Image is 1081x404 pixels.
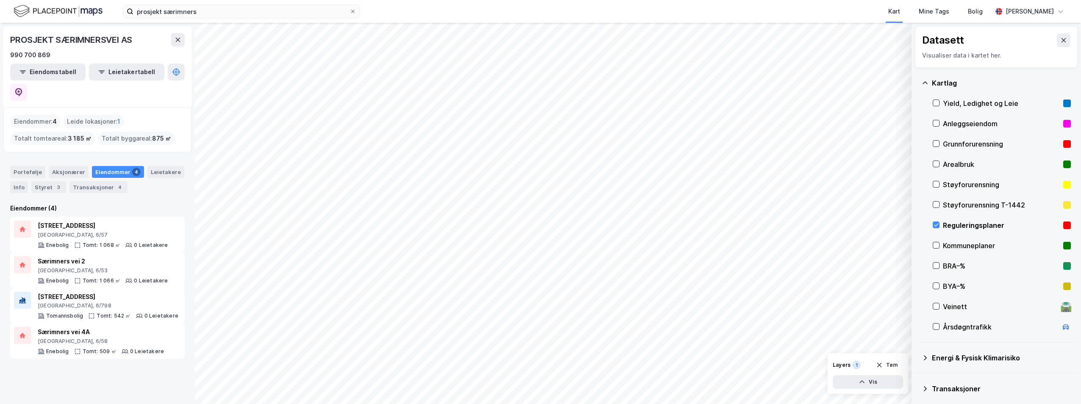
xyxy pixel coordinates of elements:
[10,203,185,213] div: Eiendommer (4)
[943,139,1060,149] div: Grunnforurensning
[888,6,900,17] div: Kart
[932,384,1071,394] div: Transaksjoner
[943,180,1060,190] div: Støyforurensning
[144,313,178,319] div: 0 Leietakere
[38,292,178,302] div: [STREET_ADDRESS]
[38,221,168,231] div: [STREET_ADDRESS]
[117,116,120,127] span: 1
[38,256,168,266] div: Særimners vei 2
[130,348,164,355] div: 0 Leietakere
[943,200,1060,210] div: Støyforurensning T-1442
[54,183,63,191] div: 3
[38,327,164,337] div: Særimners vei 4A
[833,375,903,389] button: Vis
[943,159,1060,169] div: Arealbruk
[943,261,1060,271] div: BRA–%
[38,302,178,309] div: [GEOGRAPHIC_DATA], 6/798
[968,6,983,17] div: Bolig
[116,183,124,191] div: 4
[10,181,28,193] div: Info
[922,33,964,47] div: Datasett
[46,313,83,319] div: Tomannsbolig
[943,281,1060,291] div: BYA–%
[152,133,171,144] span: 875 ㎡
[64,115,124,128] div: Leide lokasjoner :
[98,132,175,145] div: Totalt byggareal :
[89,64,164,80] button: Leietakertabell
[83,277,121,284] div: Tomt: 1 066 ㎡
[10,50,50,60] div: 990 700 869
[97,313,130,319] div: Tomt: 542 ㎡
[1039,363,1081,404] div: Kontrollprogram for chat
[1060,301,1072,312] div: 🛣️
[852,361,861,369] div: 1
[132,168,141,176] div: 4
[38,232,168,238] div: [GEOGRAPHIC_DATA], 6/57
[10,64,86,80] button: Eiendomstabell
[147,166,184,178] div: Leietakere
[83,242,121,249] div: Tomt: 1 068 ㎡
[919,6,949,17] div: Mine Tags
[870,358,903,372] button: Tøm
[11,132,95,145] div: Totalt tomteareal :
[83,348,116,355] div: Tomt: 509 ㎡
[134,277,168,284] div: 0 Leietakere
[133,5,349,18] input: Søk på adresse, matrikkel, gårdeiere, leietakere eller personer
[943,302,1057,312] div: Veinett
[46,277,69,284] div: Enebolig
[14,4,103,19] img: logo.f888ab2527a4732fd821a326f86c7f29.svg
[943,322,1057,332] div: Årsdøgntrafikk
[69,181,128,193] div: Transaksjoner
[49,166,89,178] div: Aksjonærer
[932,78,1071,88] div: Kartlag
[134,242,168,249] div: 0 Leietakere
[38,267,168,274] div: [GEOGRAPHIC_DATA], 6/53
[31,181,66,193] div: Styret
[932,353,1071,363] div: Energi & Fysisk Klimarisiko
[1006,6,1054,17] div: [PERSON_NAME]
[11,115,60,128] div: Eiendommer :
[68,133,91,144] span: 3 185 ㎡
[833,362,851,368] div: Layers
[943,119,1060,129] div: Anleggseiendom
[92,166,144,178] div: Eiendommer
[10,166,45,178] div: Portefølje
[46,242,69,249] div: Enebolig
[943,220,1060,230] div: Reguleringsplaner
[943,241,1060,251] div: Kommuneplaner
[922,50,1070,61] div: Visualiser data i kartet her.
[10,33,134,47] div: PROSJEKT SÆRIMNERSVEI AS
[46,348,69,355] div: Enebolig
[943,98,1060,108] div: Yield, Ledighet og Leie
[53,116,57,127] span: 4
[1039,363,1081,404] iframe: Chat Widget
[38,338,164,345] div: [GEOGRAPHIC_DATA], 6/58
